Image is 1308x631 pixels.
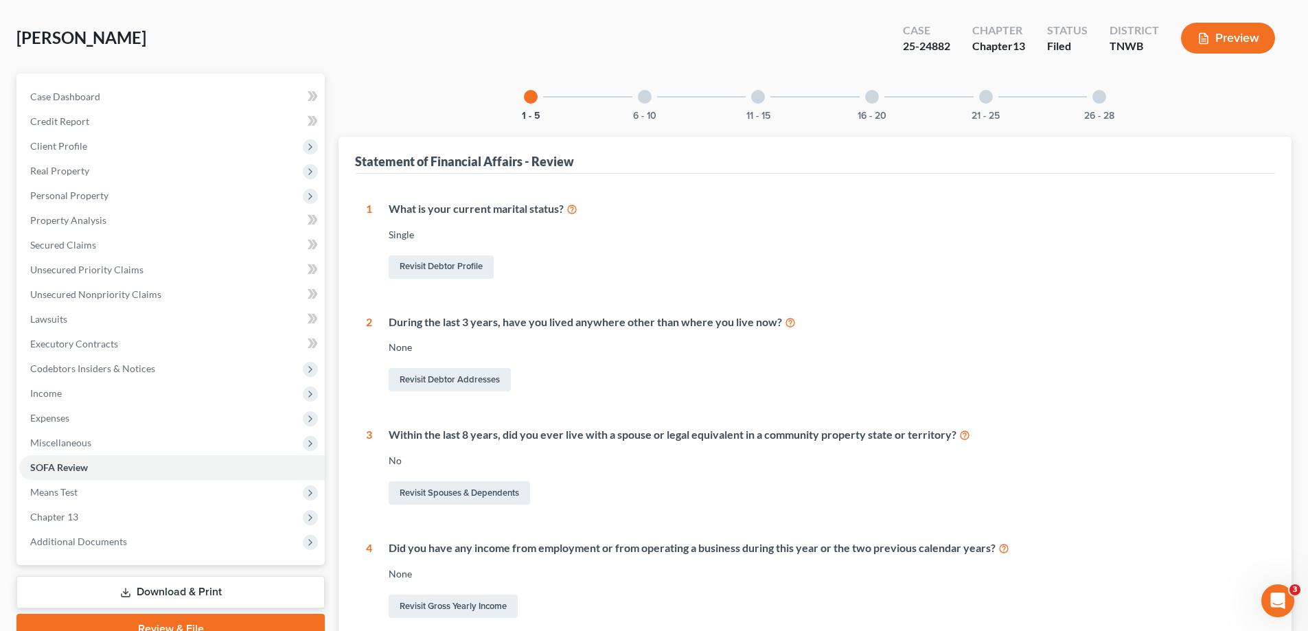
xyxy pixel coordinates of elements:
[522,111,540,121] button: 1 - 5
[19,233,325,257] a: Secured Claims
[389,540,1264,556] div: Did you have any income from employment or from operating a business during this year or the two ...
[16,27,146,47] span: [PERSON_NAME]
[1289,584,1300,595] span: 3
[1013,39,1025,52] span: 13
[858,111,886,121] button: 16 - 20
[366,427,372,507] div: 3
[1261,584,1294,617] iframe: Intercom live chat
[389,201,1264,217] div: What is your current marital status?
[30,140,87,152] span: Client Profile
[366,201,372,282] div: 1
[19,109,325,134] a: Credit Report
[903,23,950,38] div: Case
[30,214,106,226] span: Property Analysis
[389,481,530,505] a: Revisit Spouses & Dependents
[389,567,1264,581] div: None
[19,84,325,109] a: Case Dashboard
[16,576,325,608] a: Download & Print
[389,228,1264,242] div: Single
[30,115,89,127] span: Credit Report
[30,264,144,275] span: Unsecured Priority Claims
[19,307,325,332] a: Lawsuits
[19,257,325,282] a: Unsecured Priority Claims
[30,165,89,176] span: Real Property
[30,486,78,498] span: Means Test
[30,313,67,325] span: Lawsuits
[30,91,100,102] span: Case Dashboard
[30,511,78,523] span: Chapter 13
[366,314,372,395] div: 2
[972,23,1025,38] div: Chapter
[366,540,372,621] div: 4
[389,341,1264,354] div: None
[30,239,96,251] span: Secured Claims
[972,38,1025,54] div: Chapter
[30,288,161,300] span: Unsecured Nonpriority Claims
[389,314,1264,330] div: During the last 3 years, have you lived anywhere other than where you live now?
[30,536,127,547] span: Additional Documents
[1110,23,1159,38] div: District
[19,282,325,307] a: Unsecured Nonpriority Claims
[1110,38,1159,54] div: TNWB
[30,412,69,424] span: Expenses
[1181,23,1275,54] button: Preview
[1047,38,1088,54] div: Filed
[972,111,1000,121] button: 21 - 25
[1047,23,1088,38] div: Status
[30,387,62,399] span: Income
[30,437,91,448] span: Miscellaneous
[19,332,325,356] a: Executory Contracts
[19,208,325,233] a: Property Analysis
[19,455,325,480] a: SOFA Review
[633,111,656,121] button: 6 - 10
[389,368,511,391] a: Revisit Debtor Addresses
[389,427,1264,443] div: Within the last 8 years, did you ever live with a spouse or legal equivalent in a community prope...
[903,38,950,54] div: 25-24882
[30,461,88,473] span: SOFA Review
[355,153,574,170] div: Statement of Financial Affairs - Review
[389,595,518,618] a: Revisit Gross Yearly Income
[1084,111,1114,121] button: 26 - 28
[30,190,108,201] span: Personal Property
[30,338,118,349] span: Executory Contracts
[389,454,1264,468] div: No
[746,111,770,121] button: 11 - 15
[389,255,494,279] a: Revisit Debtor Profile
[30,363,155,374] span: Codebtors Insiders & Notices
